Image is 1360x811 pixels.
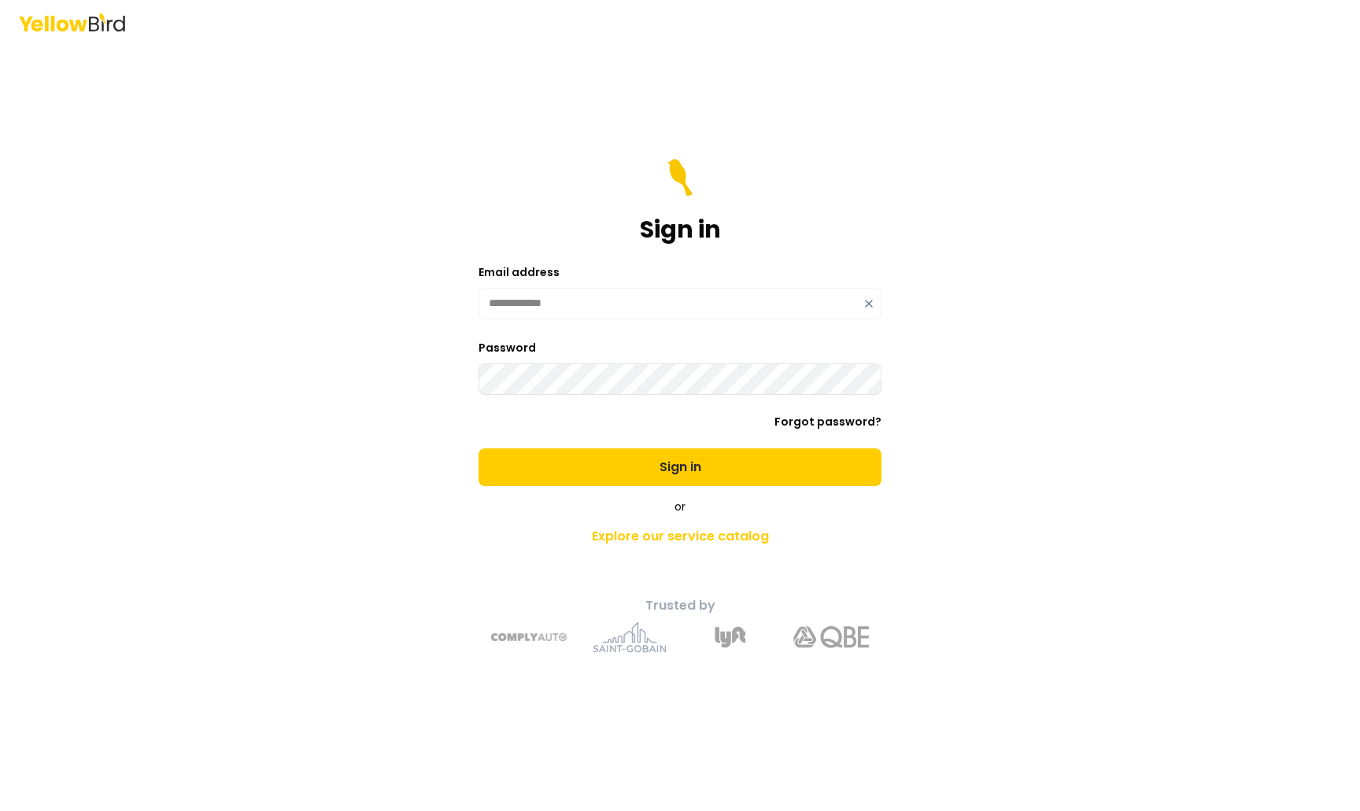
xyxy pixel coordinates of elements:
[640,216,721,244] h1: Sign in
[774,414,881,429] a: Forgot password?
[674,499,686,514] span: or
[479,340,536,356] label: Password
[403,596,957,615] p: Trusted by
[479,264,560,280] label: Email address
[403,521,957,552] a: Explore our service catalog
[479,448,881,486] button: Sign in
